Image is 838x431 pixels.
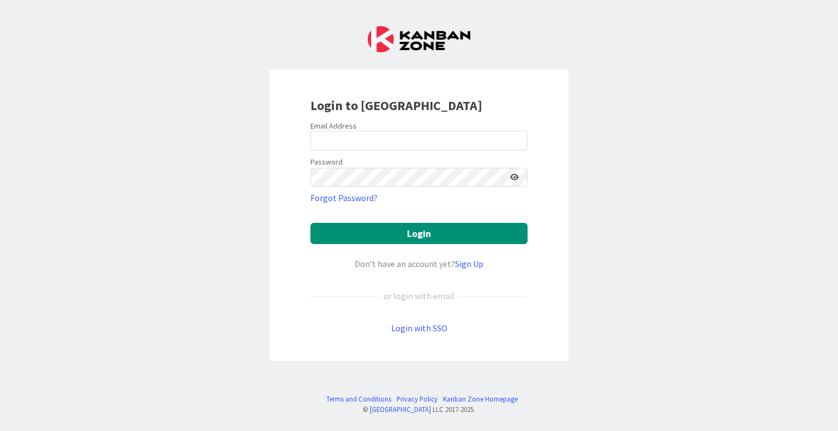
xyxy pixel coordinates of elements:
img: Kanban Zone [368,26,470,52]
label: Password [310,156,343,168]
div: Don’t have an account yet? [310,257,528,270]
a: Forgot Password? [310,191,378,204]
a: Kanban Zone Homepage [443,394,518,404]
a: Login with SSO [391,323,447,333]
a: Sign Up [455,258,483,269]
a: Terms and Conditions [326,394,391,404]
a: [GEOGRAPHIC_DATA] [370,405,431,414]
label: Email Address [310,121,357,131]
div: or login with email [381,289,457,302]
b: Login to [GEOGRAPHIC_DATA] [310,97,482,114]
a: Privacy Policy [397,394,438,404]
div: © LLC 2017- 2025 . [321,404,518,415]
button: Login [310,223,528,244]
